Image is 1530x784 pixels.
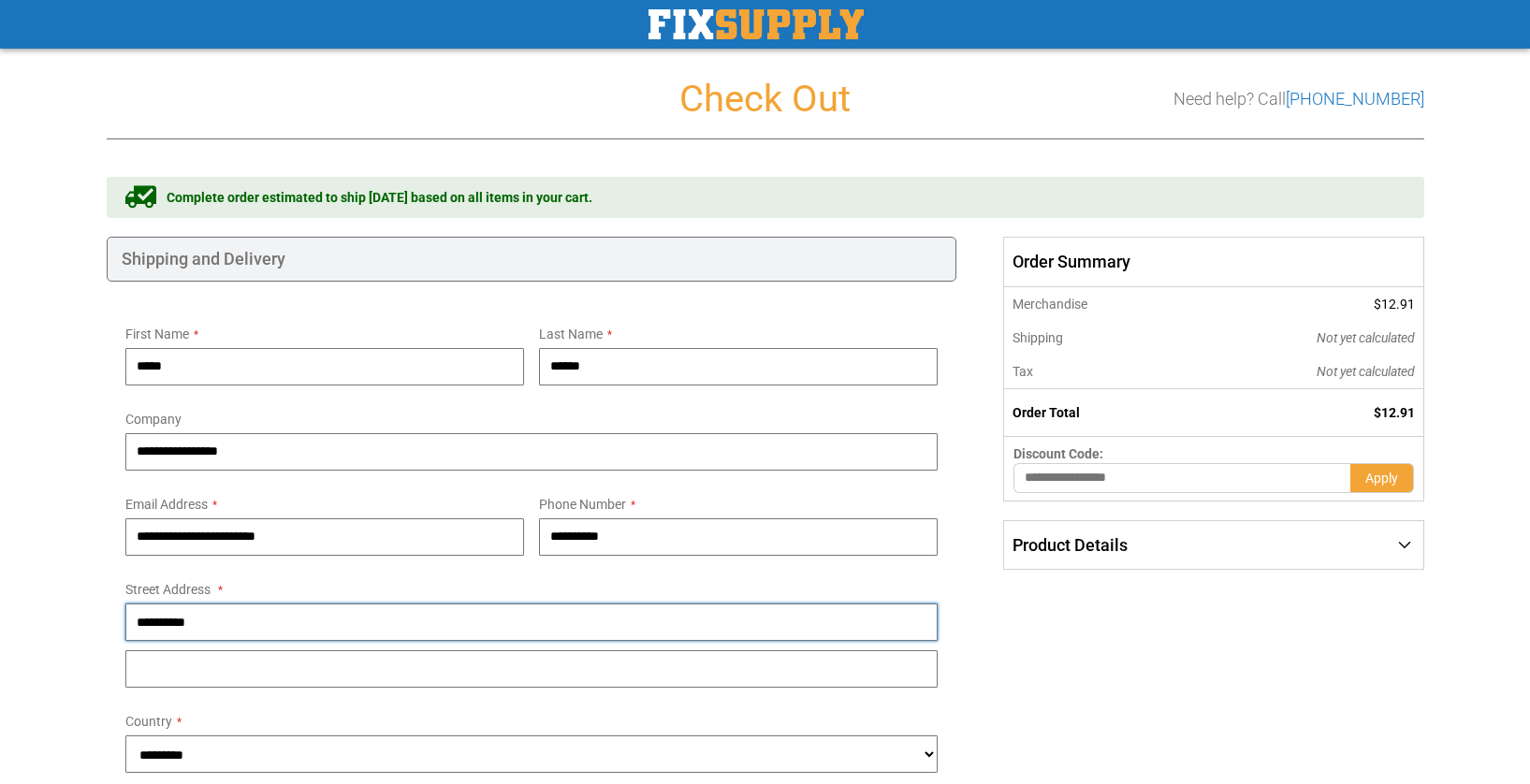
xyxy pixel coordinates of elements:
[1004,287,1190,321] th: Merchandise
[125,412,182,427] span: Company
[1013,405,1080,420] strong: Order Total
[1374,405,1415,420] span: $12.91
[125,714,172,729] span: Country
[107,79,1424,120] h1: Check Out
[1003,237,1423,287] span: Order Summary
[1374,297,1415,312] span: $12.91
[539,327,603,341] span: Last Name
[1286,89,1424,109] a: [PHONE_NUMBER]
[1013,446,1103,461] span: Discount Code:
[1350,463,1414,493] button: Apply
[1365,471,1398,486] span: Apply
[125,582,211,597] span: Street Address
[1013,535,1128,555] span: Product Details
[1317,330,1415,345] span: Not yet calculated
[125,497,208,512] span: Email Address
[648,9,864,39] a: store logo
[125,327,189,341] span: First Name
[648,9,864,39] img: Fix Industrial Supply
[1317,364,1415,379] span: Not yet calculated
[1004,355,1190,389] th: Tax
[539,497,626,512] span: Phone Number
[1013,330,1063,345] span: Shipping
[107,237,957,282] div: Shipping and Delivery
[1173,90,1424,109] h3: Need help? Call
[167,188,592,207] span: Complete order estimated to ship [DATE] based on all items in your cart.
